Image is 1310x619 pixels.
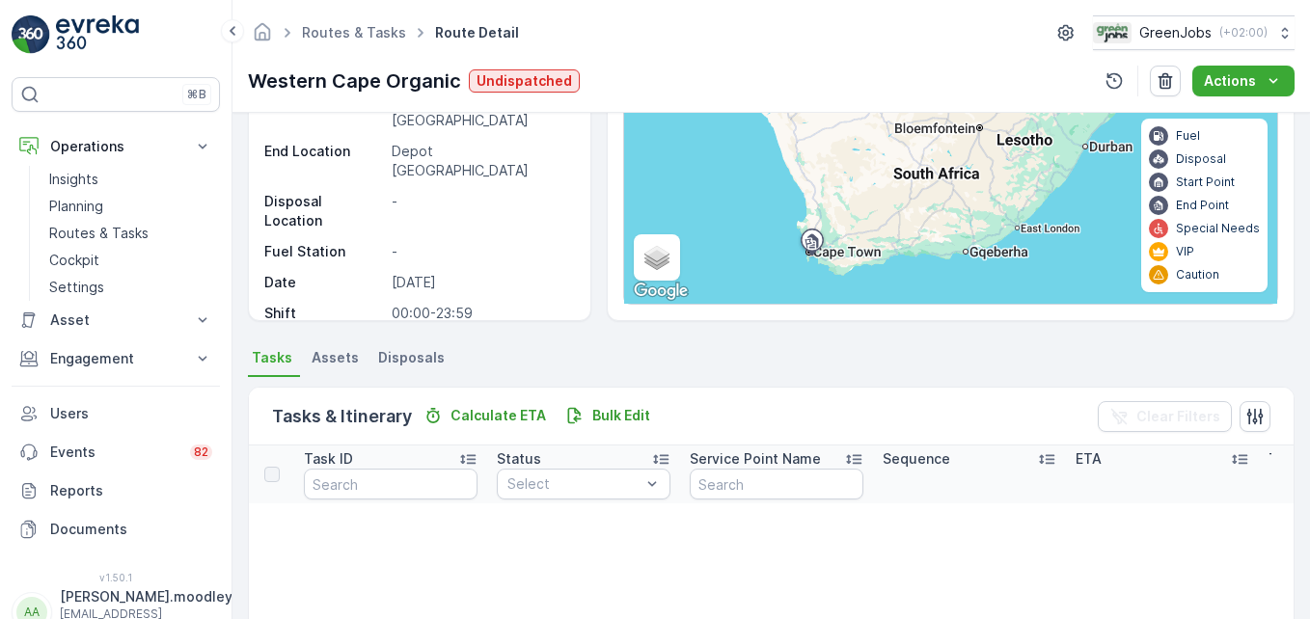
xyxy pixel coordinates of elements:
[629,279,693,304] a: Open this area in Google Maps (opens a new window)
[312,348,359,367] span: Assets
[187,87,206,102] p: ⌘B
[302,24,406,40] a: Routes & Tasks
[1192,66,1295,96] button: Actions
[1219,25,1268,40] p: ( +02:00 )
[378,348,445,367] span: Disposals
[56,15,139,54] img: logo_light-DOdMpM7g.png
[41,193,220,220] a: Planning
[60,587,232,606] p: [PERSON_NAME].moodley
[12,394,220,433] a: Users
[264,273,384,292] p: Date
[264,192,384,230] p: Disposal Location
[1139,23,1212,42] p: GreenJobs
[304,469,478,499] input: Search
[252,29,273,45] a: Homepage
[1076,449,1102,469] p: ETA
[1176,128,1200,144] p: Fuel
[12,15,50,54] img: logo
[50,443,178,462] p: Events
[50,349,181,368] p: Engagement
[392,192,571,230] p: -
[49,170,98,189] p: Insights
[392,242,571,261] p: -
[12,127,220,166] button: Operations
[272,403,412,430] p: Tasks & Itinerary
[12,510,220,549] a: Documents
[392,142,571,180] p: Depot [GEOGRAPHIC_DATA]
[50,520,212,539] p: Documents
[558,404,658,427] button: Bulk Edit
[1176,198,1229,213] p: End Point
[636,236,678,279] a: Layers
[1176,221,1260,236] p: Special Needs
[50,137,181,156] p: Operations
[477,71,572,91] p: Undispatched
[41,166,220,193] a: Insights
[50,481,212,500] p: Reports
[431,23,523,42] span: Route Detail
[392,304,571,323] p: 00:00-23:59
[1093,22,1132,43] img: Green_Jobs_Logo.png
[194,444,208,460] p: 82
[1098,401,1232,432] button: Clear Filters
[41,220,220,247] a: Routes & Tasks
[1093,15,1295,50] button: GreenJobs(+02:00)
[248,67,461,95] p: Western Cape Organic
[49,251,99,270] p: Cockpit
[507,474,641,494] p: Select
[50,310,181,330] p: Asset
[12,433,220,471] a: Events82
[1204,71,1256,91] p: Actions
[1176,151,1226,167] p: Disposal
[264,142,384,180] p: End Location
[450,406,546,425] p: Calculate ETA
[592,406,650,425] p: Bulk Edit
[49,197,103,216] p: Planning
[49,224,149,243] p: Routes & Tasks
[12,572,220,583] span: v 1.50.1
[252,348,292,367] span: Tasks
[41,274,220,301] a: Settings
[41,247,220,274] a: Cockpit
[1176,267,1219,283] p: Caution
[392,273,571,292] p: [DATE]
[12,471,220,510] a: Reports
[1176,244,1194,259] p: VIP
[883,449,950,469] p: Sequence
[12,301,220,339] button: Asset
[469,69,580,93] button: Undispatched
[1176,175,1235,190] p: Start Point
[497,449,541,469] p: Status
[1136,407,1220,426] p: Clear Filters
[690,449,821,469] p: Service Point Name
[264,242,384,261] p: Fuel Station
[629,279,693,304] img: Google
[416,404,554,427] button: Calculate ETA
[690,469,863,499] input: Search
[49,278,104,297] p: Settings
[304,449,353,469] p: Task ID
[12,339,220,378] button: Engagement
[50,404,212,423] p: Users
[264,304,384,323] p: Shift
